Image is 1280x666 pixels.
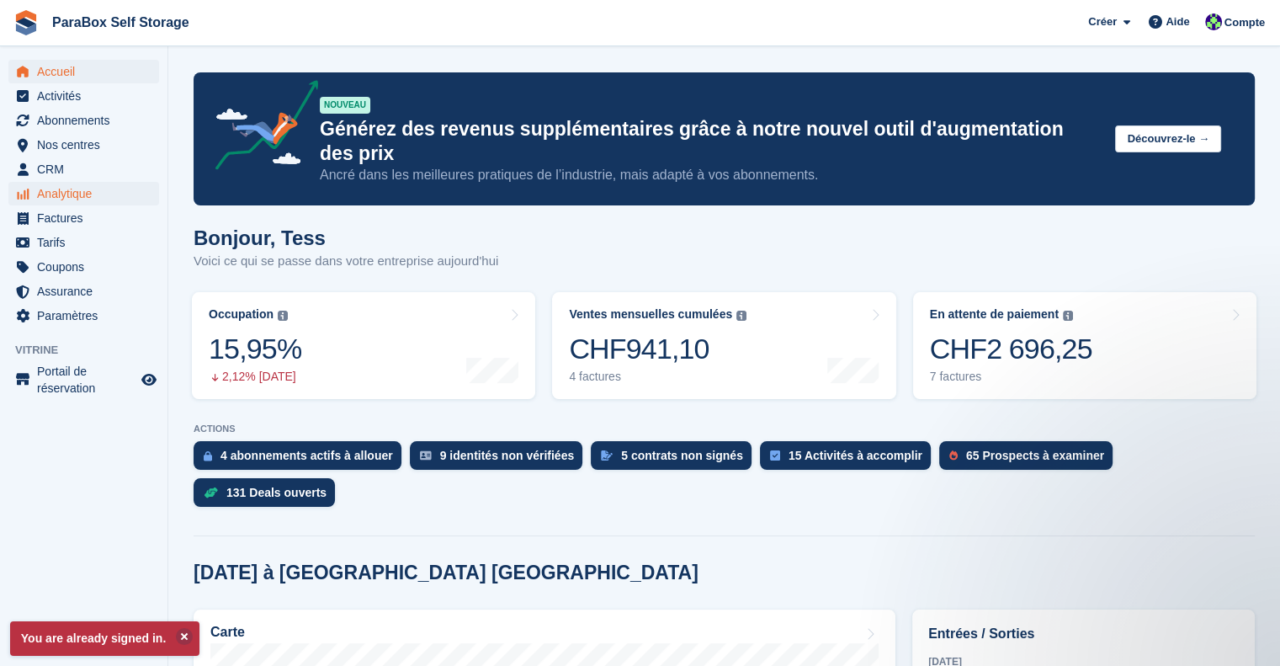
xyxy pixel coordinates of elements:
div: 2,12% [DATE] [209,370,301,384]
a: menu [8,60,159,83]
a: menu [8,363,159,397]
span: Aide [1166,13,1189,30]
span: Factures [37,206,138,230]
img: prospect-51fa495bee0391a8d652442698ab0144808aea92771e9ea1ae160a38d050c398.svg [949,450,958,461]
span: Assurance [37,280,138,303]
span: Abonnements [37,109,138,132]
img: icon-info-grey-7440780725fd019a000dd9b08b2336e03edf1995a4989e88bcd33f0948082b44.svg [278,311,288,321]
div: Ventes mensuelles cumulées [569,307,732,322]
img: task-75834270c22a3079a89374b754ae025e5fb1db73e45f91037f5363f120a921f8.svg [770,450,780,461]
p: ACTIONS [194,424,1255,434]
span: Analytique [37,182,138,205]
img: icon-info-grey-7440780725fd019a000dd9b08b2336e03edf1995a4989e88bcd33f0948082b44.svg [736,311,746,321]
div: NOUVEAU [320,97,370,114]
a: menu [8,182,159,205]
div: CHF941,10 [569,332,746,366]
a: 15 Activités à accomplir [760,441,939,478]
div: CHF2 696,25 [930,332,1092,366]
span: Accueil [37,60,138,83]
a: 131 Deals ouverts [194,478,343,515]
p: Ancré dans les meilleures pratiques de l’industrie, mais adapté à vos abonnements. [320,166,1102,184]
p: You are already signed in. [10,621,199,656]
div: 7 factures [930,370,1092,384]
div: 9 identités non vérifiées [440,449,575,462]
img: deal-1b604bf984904fb50ccaf53a9ad4b4a5d6e5aea283cecdc64d6e3604feb123c2.svg [204,487,218,498]
span: Activités [37,84,138,108]
img: stora-icon-8386f47178a22dfd0bd8f6a31ec36ba5ce8667c1dd55bd0f319d3a0aa187defe.svg [13,10,39,35]
a: Occupation 15,95% 2,12% [DATE] [192,292,535,399]
span: Coupons [37,255,138,279]
span: Paramètres [37,304,138,328]
img: verify_identity-adf6edd0f0f0b5bbfe63781bf79b02c33cf7c696d77639b501bdc392416b5a36.svg [420,450,432,461]
p: Voici ce qui se passe dans votre entreprise aujourd'hui [194,252,498,271]
div: En attente de paiement [930,307,1059,322]
h1: Bonjour, Tess [194,226,498,249]
span: Créer [1088,13,1117,30]
span: Vitrine [15,342,167,359]
a: menu [8,206,159,230]
a: Ventes mensuelles cumulées CHF941,10 4 factures [552,292,895,399]
div: 15 Activités à accomplir [789,449,922,462]
h2: Entrées / Sorties [928,624,1239,644]
a: 65 Prospects à examiner [939,441,1121,478]
div: 4 factures [569,370,746,384]
img: icon-info-grey-7440780725fd019a000dd9b08b2336e03edf1995a4989e88bcd33f0948082b44.svg [1063,311,1073,321]
a: Boutique d'aperçu [139,370,159,390]
p: Générez des revenus supplémentaires grâce à notre nouvel outil d'augmentation des prix [320,117,1102,166]
a: menu [8,304,159,328]
img: Tess Bédat [1205,13,1222,30]
a: ParaBox Self Storage [45,8,196,36]
a: menu [8,84,159,108]
a: menu [8,231,159,254]
span: Nos centres [37,133,138,157]
img: price-adjustments-announcement-icon-8257ccfd72463d97f412b2fc003d46551f7dbcb40ab6d574587a9cd5c0d94... [201,80,319,176]
div: Occupation [209,307,274,322]
h2: Carte [210,625,245,640]
a: menu [8,280,159,303]
span: Portail de réservation [37,363,138,397]
div: 131 Deals ouverts [226,486,327,499]
div: 5 contrats non signés [621,449,743,462]
span: Tarifs [37,231,138,254]
a: 9 identités non vérifiées [410,441,592,478]
a: menu [8,133,159,157]
div: 65 Prospects à examiner [966,449,1104,462]
span: CRM [37,157,138,181]
a: En attente de paiement CHF2 696,25 7 factures [913,292,1256,399]
div: 4 abonnements actifs à allouer [220,449,393,462]
a: 4 abonnements actifs à allouer [194,441,410,478]
a: menu [8,109,159,132]
a: menu [8,255,159,279]
img: active_subscription_to_allocate_icon-d502201f5373d7db506a760aba3b589e785aa758c864c3986d89f69b8ff3... [204,450,212,461]
button: Découvrez-le → [1115,125,1221,153]
a: 5 contrats non signés [591,441,760,478]
div: 15,95% [209,332,301,366]
a: menu [8,157,159,181]
span: Compte [1224,14,1265,31]
img: contract_signature_icon-13c848040528278c33f63329250d36e43548de30e8caae1d1a13099fd9432cc5.svg [601,450,613,461]
h2: [DATE] à [GEOGRAPHIC_DATA] [GEOGRAPHIC_DATA] [194,562,698,584]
